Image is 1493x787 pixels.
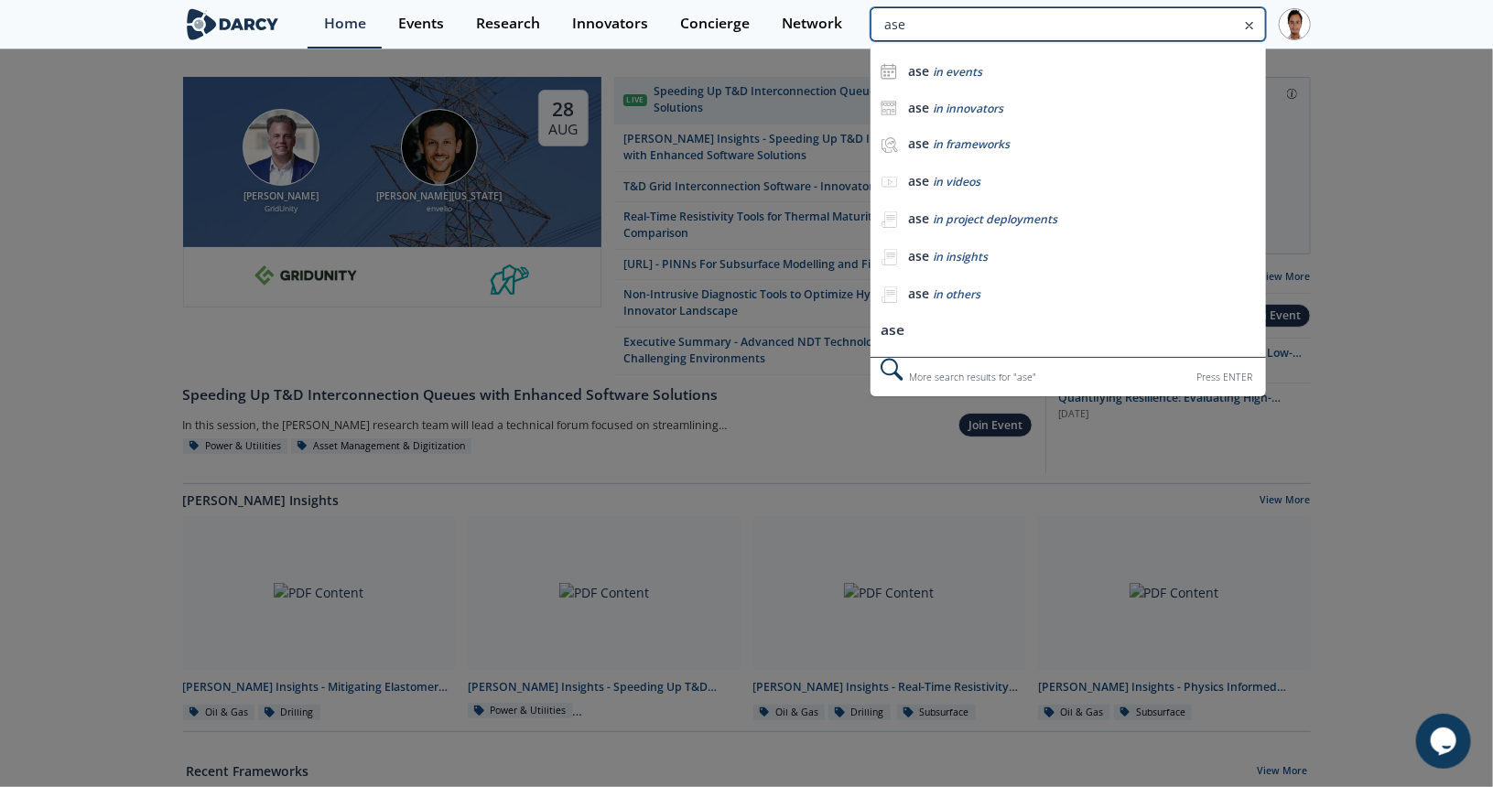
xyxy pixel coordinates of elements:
[871,357,1265,396] div: More search results for " ase "
[908,99,929,116] b: ase
[183,8,283,40] img: logo-wide.svg
[908,285,929,302] b: ase
[782,16,842,31] div: Network
[933,101,1003,116] span: in innovators
[933,136,1010,152] span: in frameworks
[881,63,897,80] img: icon
[933,64,982,80] span: in events
[908,135,929,152] b: ase
[908,247,929,264] b: ase
[908,210,929,227] b: ase
[871,7,1265,41] input: Advanced Search
[933,249,988,264] span: in insights
[908,62,929,80] b: ase
[871,314,1265,348] li: ase
[908,172,929,189] b: ase
[680,16,750,31] div: Concierge
[881,100,897,116] img: icon
[398,16,444,31] div: Events
[324,16,366,31] div: Home
[933,211,1057,227] span: in project deployments
[1279,8,1311,40] img: Profile
[933,286,980,302] span: in others
[1197,368,1253,387] div: Press ENTER
[933,174,980,189] span: in videos
[476,16,540,31] div: Research
[1416,714,1475,769] iframe: chat widget
[572,16,648,31] div: Innovators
